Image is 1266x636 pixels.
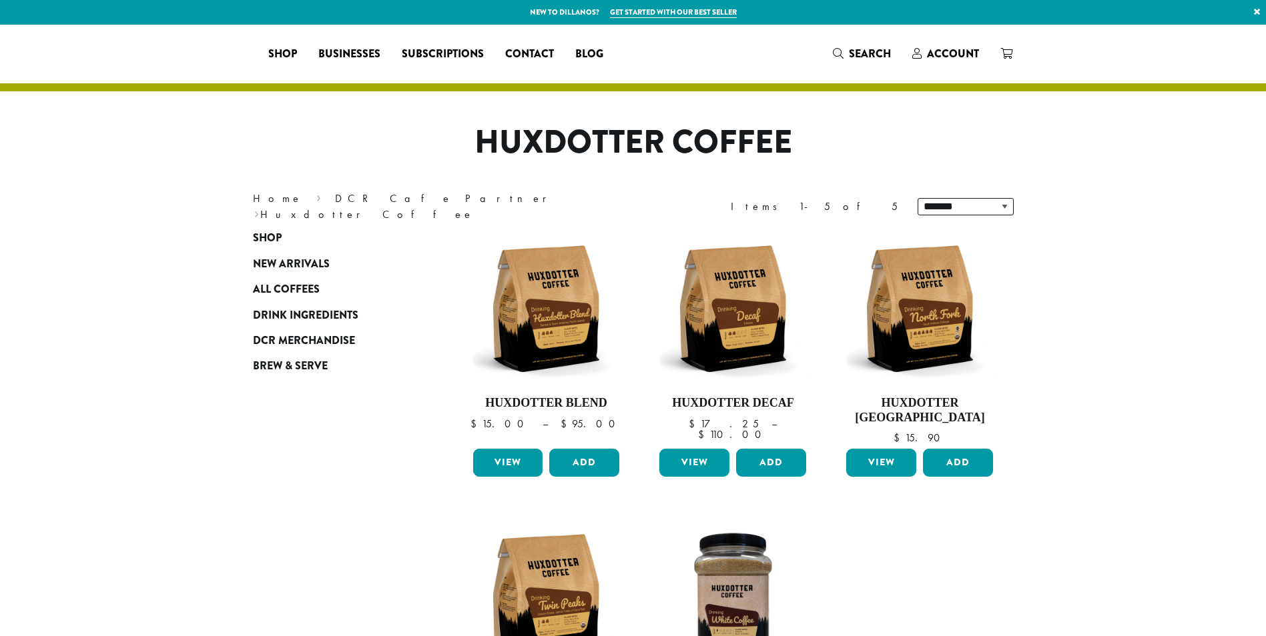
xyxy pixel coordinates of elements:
[561,417,621,431] bdi: 95.00
[894,431,946,445] bdi: 15.90
[656,396,810,411] h4: Huxdotter Decaf
[318,46,380,63] span: Businesses
[561,417,572,431] span: $
[268,46,297,63] span: Shop
[335,191,556,205] a: DCR Cafe Partner
[402,46,484,63] span: Subscriptions
[846,449,916,477] a: View
[689,417,759,431] bdi: 17.25
[843,396,996,425] h4: Huxdotter [GEOGRAPHIC_DATA]
[698,427,709,441] span: $
[843,232,996,385] img: Huxdotter-Coffee-North-Fork-12oz-Web.jpg
[316,186,321,207] span: ›
[253,333,355,349] span: DCR Merchandise
[253,328,413,353] a: DCR Merchandise
[253,191,302,205] a: Home
[689,417,700,431] span: $
[470,417,530,431] bdi: 15.00
[731,199,898,215] div: Items 1-5 of 5
[470,396,623,411] h4: Huxdotter Blend
[243,123,1024,162] h1: Huxdotter Coffee
[771,417,777,431] span: –
[736,449,806,477] button: Add
[698,427,767,441] bdi: 110.00
[253,225,413,251] a: Shop
[253,302,413,327] a: Drink Ingredients
[253,256,330,273] span: New Arrivals
[253,358,328,375] span: Brew & Serve
[253,191,613,223] nav: Breadcrumb
[543,417,548,431] span: –
[253,277,413,302] a: All Coffees
[258,43,308,65] a: Shop
[849,46,891,61] span: Search
[469,232,623,385] img: Huxdotter-Coffee-Huxdotter-Blend-12oz-Web.jpg
[659,449,729,477] a: View
[656,232,810,443] a: Huxdotter Decaf
[470,232,623,443] a: Huxdotter Blend
[254,202,259,223] span: ›
[549,449,619,477] button: Add
[473,449,543,477] a: View
[822,43,902,65] a: Search
[253,281,320,298] span: All Coffees
[923,449,993,477] button: Add
[656,232,810,385] img: Huxdotter-Coffee-Decaf-12oz-Web.jpg
[470,417,482,431] span: $
[610,7,737,18] a: Get started with our best seller
[927,46,979,61] span: Account
[894,431,905,445] span: $
[253,230,282,247] span: Shop
[253,251,413,277] a: New Arrivals
[505,46,554,63] span: Contact
[253,353,413,379] a: Brew & Serve
[575,46,603,63] span: Blog
[253,307,358,324] span: Drink Ingredients
[843,232,996,443] a: Huxdotter [GEOGRAPHIC_DATA] $15.90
